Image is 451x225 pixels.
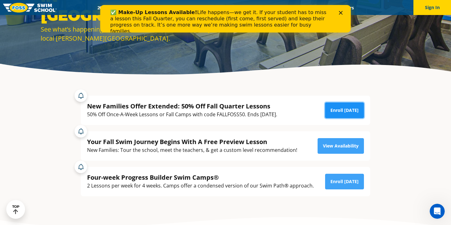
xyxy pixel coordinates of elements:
[314,5,333,11] a: Blog
[239,6,245,9] div: Close
[318,138,364,154] a: View Availability
[430,204,445,219] iframe: Intercom live chat
[212,5,247,11] a: About FOSS
[157,5,212,11] a: Swim Path® Program
[325,102,364,118] a: Enroll [DATE]
[10,4,97,10] b: ✅ Make-Up Lessons Available!
[87,173,314,182] div: Four-week Progress Builder Swim Camps®
[131,5,157,11] a: Schools
[10,4,231,29] div: Life happens—we get it. If your student has to miss a lesson this Fall Quarter, you can reschedul...
[87,182,314,190] div: 2 Lessons per week for 4 weeks. Camps offer a condensed version of our Swim Path® approach.
[247,5,314,11] a: Swim Like [PERSON_NAME]
[100,5,351,32] iframe: Intercom live chat banner
[41,25,222,43] div: See what’s happening and find reasons to hit the water at your local [PERSON_NAME][GEOGRAPHIC_DATA].
[12,205,19,214] div: TOP
[87,137,297,146] div: Your Fall Swim Journey Begins With A Free Preview Lesson
[87,110,277,119] div: 50% Off Once-A-Week Lessons or Fall Camps with code FALLFOSS50. Ends [DATE].
[325,174,364,189] a: Enroll [DATE]
[333,5,359,11] a: Careers
[92,5,131,11] a: 2025 Calendar
[3,3,57,12] img: FOSS Swim School Logo
[87,102,277,110] div: New Families Offer Extended: 50% Off Fall Quarter Lessons
[87,146,297,154] div: New Families: Tour the school, meet the teachers, & get a custom level recommendation!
